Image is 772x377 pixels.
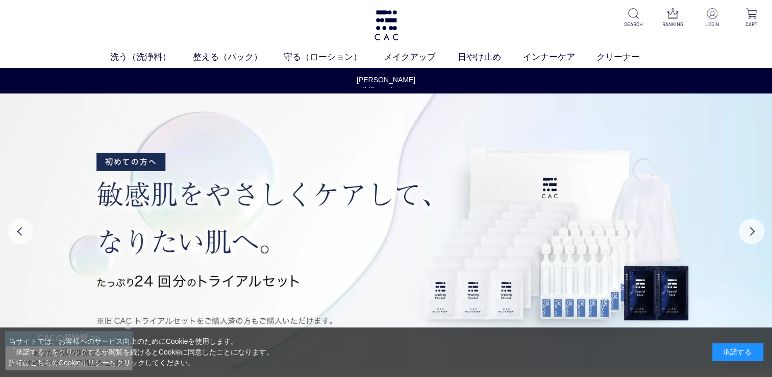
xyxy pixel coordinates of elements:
p: LOGIN [700,20,725,28]
a: 整える（パック） [193,51,284,64]
a: 守る（ローション） [284,51,384,64]
p: SEARCH [621,20,646,28]
a: クリーナー [596,51,662,64]
button: Next [739,219,764,244]
button: Previous [8,219,33,244]
p: RANKING [660,20,685,28]
div: 承諾する [712,343,763,361]
p: CART [739,20,764,28]
a: 日やけ止め [458,51,523,64]
a: メイクアップ [384,51,458,64]
img: logo [373,10,400,40]
a: SEARCH [621,8,646,28]
a: RANKING [660,8,685,28]
a: CART [739,8,764,28]
a: [PERSON_NAME]休業のお知らせ [354,75,418,96]
a: 洗う（洗浄料） [110,51,193,64]
a: LOGIN [700,8,725,28]
div: 当サイトでは、お客様へのサービス向上のためにCookieを使用します。 「承諾する」をクリックするか閲覧を続けるとCookieに同意したことになります。 詳細はこちらの をクリックしてください。 [9,336,274,368]
a: インナーケア [523,51,597,64]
